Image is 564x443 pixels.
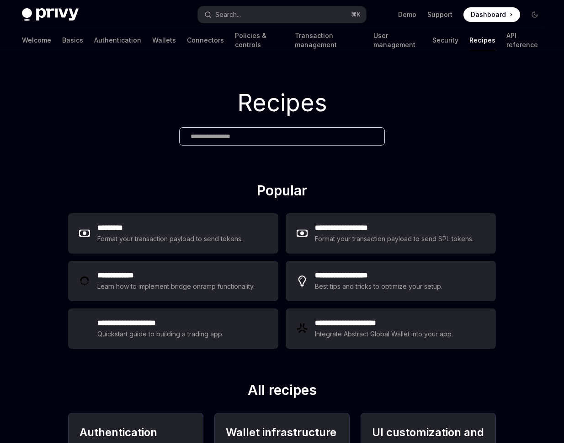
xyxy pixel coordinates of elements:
img: dark logo [22,8,79,21]
div: Format your transaction payload to send SPL tokens. [315,233,474,244]
button: Toggle dark mode [527,7,542,22]
a: Connectors [187,29,224,51]
div: Format your transaction payload to send tokens. [97,233,243,244]
a: Policies & controls [235,29,284,51]
a: Recipes [469,29,495,51]
h2: Popular [68,182,496,202]
div: Integrate Abstract Global Wallet into your app. [315,329,453,340]
div: Quickstart guide to building a trading app. [97,329,223,340]
h2: All recipes [68,382,496,402]
a: User management [373,29,421,51]
span: ⌘ K [351,11,361,18]
a: Demo [398,10,416,19]
a: **** **** ***Learn how to implement bridge onramp functionality. [68,261,278,301]
div: Search... [215,9,241,20]
a: **** ****Format your transaction payload to send tokens. [68,213,278,254]
span: Dashboard [471,10,506,19]
a: Transaction management [295,29,362,51]
div: Learn how to implement bridge onramp functionality. [97,281,255,292]
a: API reference [506,29,542,51]
a: Support [427,10,452,19]
a: Welcome [22,29,51,51]
a: Dashboard [463,7,520,22]
button: Open search [198,6,367,23]
div: Best tips and tricks to optimize your setup. [315,281,442,292]
a: Authentication [94,29,141,51]
a: Security [432,29,458,51]
a: Wallets [152,29,176,51]
a: Basics [62,29,83,51]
